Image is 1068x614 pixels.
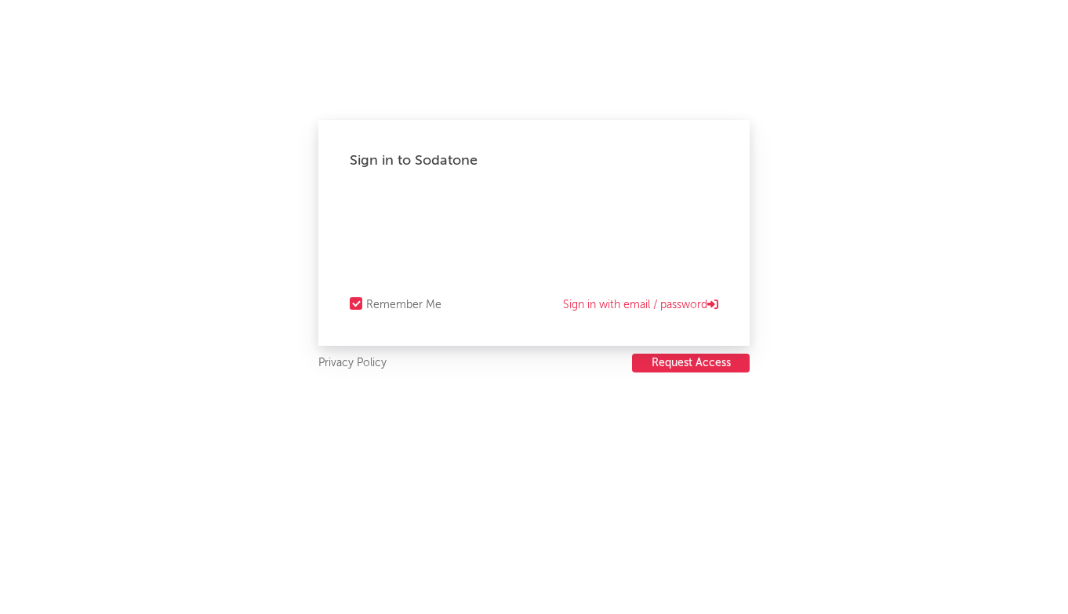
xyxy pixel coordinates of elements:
[632,354,750,372] button: Request Access
[366,296,441,314] div: Remember Me
[632,354,750,373] a: Request Access
[563,296,718,314] a: Sign in with email / password
[350,151,718,170] div: Sign in to Sodatone
[318,354,387,373] a: Privacy Policy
